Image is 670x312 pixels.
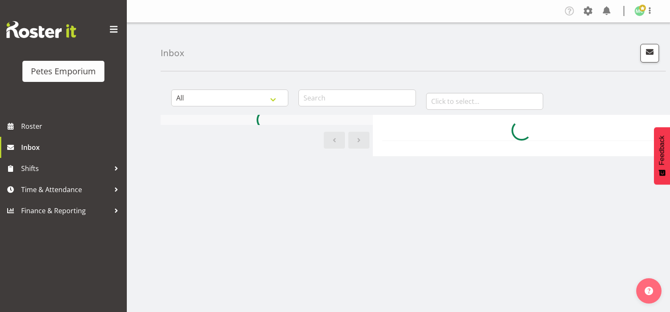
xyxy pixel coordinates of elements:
[654,127,670,184] button: Feedback - Show survey
[21,162,110,175] span: Shifts
[634,6,645,16] img: melissa-cowen2635.jpg
[21,204,110,217] span: Finance & Reporting
[298,90,416,106] input: Search
[6,21,76,38] img: Rosterit website logo
[21,120,123,133] span: Roster
[21,183,110,196] span: Time & Attendance
[645,287,653,295] img: help-xxl-2.png
[161,48,184,58] h4: Inbox
[324,132,345,149] a: Previous page
[426,93,543,110] input: Click to select...
[658,136,666,165] span: Feedback
[348,132,369,149] a: Next page
[31,65,96,78] div: Petes Emporium
[21,141,123,154] span: Inbox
